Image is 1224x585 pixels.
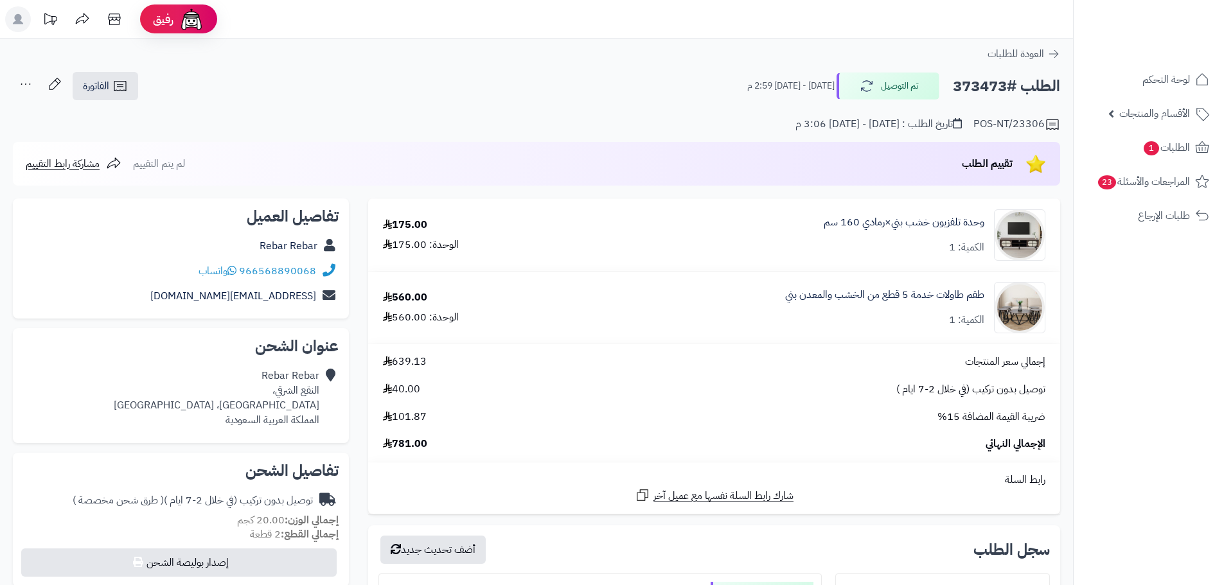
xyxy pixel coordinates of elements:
[73,493,313,508] div: توصيل بدون تركيب (في خلال 2-7 ايام )
[896,382,1045,397] span: توصيل بدون تركيب (في خلال 2-7 ايام )
[1081,200,1216,231] a: طلبات الإرجاع
[949,240,984,255] div: الكمية: 1
[986,437,1045,451] span: الإجمالي النهائي
[237,512,339,528] small: 20.00 كجم
[83,78,109,94] span: الفاتورة
[199,263,236,279] a: واتساب
[965,354,1045,369] span: إجمالي سعر المنتجات
[785,288,984,302] a: طقم طاولات خدمة 5 قطع من الخشب والمعدن بني
[179,6,204,32] img: ai-face.png
[23,338,339,354] h2: عنوان الشحن
[1097,173,1190,191] span: المراجعات والأسئلة
[1142,71,1190,89] span: لوحة التحكم
[23,463,339,478] h2: تفاصيل الشحن
[383,437,427,451] span: 781.00
[635,487,794,503] a: شارك رابط السلة نفسها مع عميل آخر
[26,156,121,171] a: مشاركة رابط التقييم
[34,6,66,35] a: تحديثات المنصة
[150,288,316,304] a: [EMAIL_ADDRESS][DOMAIN_NAME]
[153,12,173,27] span: رفيق
[73,72,138,100] a: الفاتورة
[973,542,1050,557] h3: سجل الطلب
[373,473,1055,487] div: رابط السلة
[380,536,486,564] button: أضف تحديث جديد
[824,215,984,230] a: وحدة تلفزيون خشب بني×رمادي 160 سم
[1119,105,1190,123] span: الأقسام والمنتجات
[1144,141,1159,155] span: 1
[1138,207,1190,225] span: طلبات الإرجاع
[988,46,1044,62] span: العودة للطلبات
[383,290,427,305] div: 560.00
[1081,64,1216,95] a: لوحة التحكم
[937,410,1045,424] span: ضريبة القيمة المضافة 15%
[1142,139,1190,157] span: الطلبات
[383,310,459,325] div: الوحدة: 560.00
[1081,132,1216,163] a: الطلبات1
[281,527,339,542] strong: إجمالي القطع:
[1137,32,1212,59] img: logo-2.png
[837,73,939,100] button: تم التوصيل
[383,238,459,252] div: الوحدة: 175.00
[114,369,319,427] div: Rebar Rebar النقع الشرقي، [GEOGRAPHIC_DATA]، [GEOGRAPHIC_DATA] المملكة العربية السعودية
[383,218,427,232] div: 175.00
[250,527,339,542] small: 2 قطعة
[239,263,316,279] a: 966568890068
[73,493,164,508] span: ( طرق شحن مخصصة )
[21,548,337,577] button: إصدار بوليصة الشحن
[23,209,339,224] h2: تفاصيل العميل
[995,282,1045,333] img: 1756635811-1-90x90.jpg
[747,80,835,92] small: [DATE] - [DATE] 2:59 م
[953,73,1060,100] h2: الطلب #373473
[285,512,339,528] strong: إجمالي الوزن:
[133,156,185,171] span: لم يتم التقييم
[653,489,794,503] span: شارك رابط السلة نفسها مع عميل آخر
[949,313,984,327] div: الكمية: 1
[988,46,1060,62] a: العودة للطلبات
[1081,166,1216,197] a: المراجعات والأسئلة23
[1098,175,1116,189] span: 23
[383,354,427,369] span: 639.13
[962,156,1013,171] span: تقييم الطلب
[973,117,1060,132] div: POS-NT/23306
[26,156,100,171] span: مشاركة رابط التقييم
[995,209,1045,261] img: 1750492481-220601011451-90x90.jpg
[795,117,962,132] div: تاريخ الطلب : [DATE] - [DATE] 3:06 م
[383,410,427,424] span: 101.87
[260,238,317,254] a: Rebar Rebar
[383,382,420,397] span: 40.00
